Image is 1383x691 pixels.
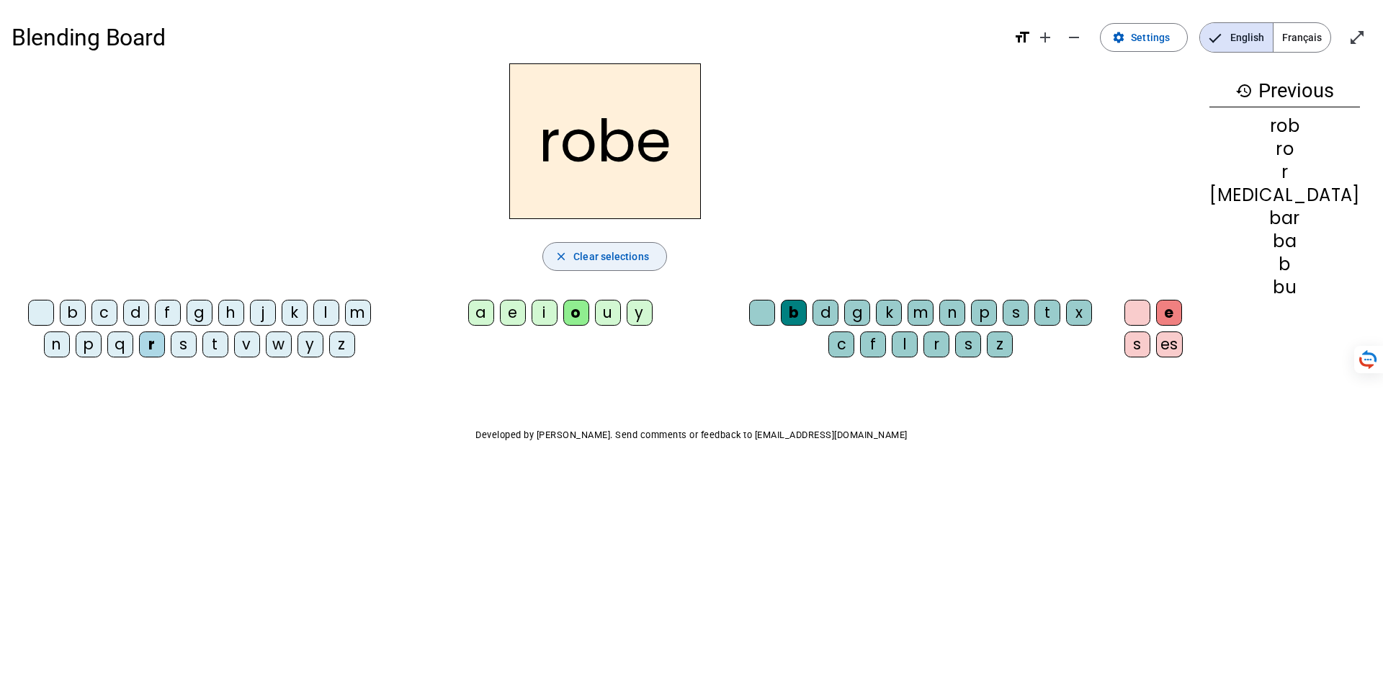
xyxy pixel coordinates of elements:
[202,331,228,357] div: t
[1037,29,1054,46] mat-icon: add
[1209,117,1360,135] div: rob
[923,331,949,357] div: r
[876,300,902,326] div: k
[345,300,371,326] div: m
[781,300,807,326] div: b
[12,14,1002,61] h1: Blending Board
[91,300,117,326] div: c
[218,300,244,326] div: h
[1066,300,1092,326] div: x
[955,331,981,357] div: s
[139,331,165,357] div: r
[1031,23,1060,52] button: Increase font size
[563,300,589,326] div: o
[1209,187,1360,204] div: [MEDICAL_DATA]
[595,300,621,326] div: u
[123,300,149,326] div: d
[1131,29,1170,46] span: Settings
[282,300,308,326] div: k
[987,331,1013,357] div: z
[1124,331,1150,357] div: s
[500,300,526,326] div: e
[627,300,653,326] div: y
[971,300,997,326] div: p
[1235,82,1253,99] mat-icon: history
[532,300,558,326] div: i
[76,331,102,357] div: p
[1209,75,1360,107] h3: Previous
[329,331,355,357] div: z
[542,242,667,271] button: Clear selections
[908,300,934,326] div: m
[1156,331,1183,357] div: es
[250,300,276,326] div: j
[297,331,323,357] div: y
[1209,141,1360,158] div: ro
[1156,300,1182,326] div: e
[107,331,133,357] div: q
[1209,210,1360,227] div: bar
[1112,31,1125,44] mat-icon: settings
[155,300,181,326] div: f
[12,427,1371,444] p: Developed by [PERSON_NAME]. Send comments or feedback to [EMAIL_ADDRESS][DOMAIN_NAME]
[1013,29,1031,46] mat-icon: format_size
[1274,23,1330,52] span: Français
[1209,233,1360,250] div: ba
[1209,279,1360,296] div: bu
[1343,23,1371,52] button: Enter full screen
[828,331,854,357] div: c
[266,331,292,357] div: w
[844,300,870,326] div: g
[1003,300,1029,326] div: s
[171,331,197,357] div: s
[860,331,886,357] div: f
[1100,23,1188,52] button: Settings
[187,300,212,326] div: g
[60,300,86,326] div: b
[313,300,339,326] div: l
[1348,29,1366,46] mat-icon: open_in_full
[44,331,70,357] div: n
[509,63,701,219] h2: robe
[1065,29,1083,46] mat-icon: remove
[573,248,649,265] span: Clear selections
[555,250,568,263] mat-icon: close
[468,300,494,326] div: a
[234,331,260,357] div: v
[1209,164,1360,181] div: r
[1060,23,1088,52] button: Decrease font size
[939,300,965,326] div: n
[1199,22,1331,53] mat-button-toggle-group: Language selection
[892,331,918,357] div: l
[1200,23,1273,52] span: English
[813,300,838,326] div: d
[1209,256,1360,273] div: b
[1034,300,1060,326] div: t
